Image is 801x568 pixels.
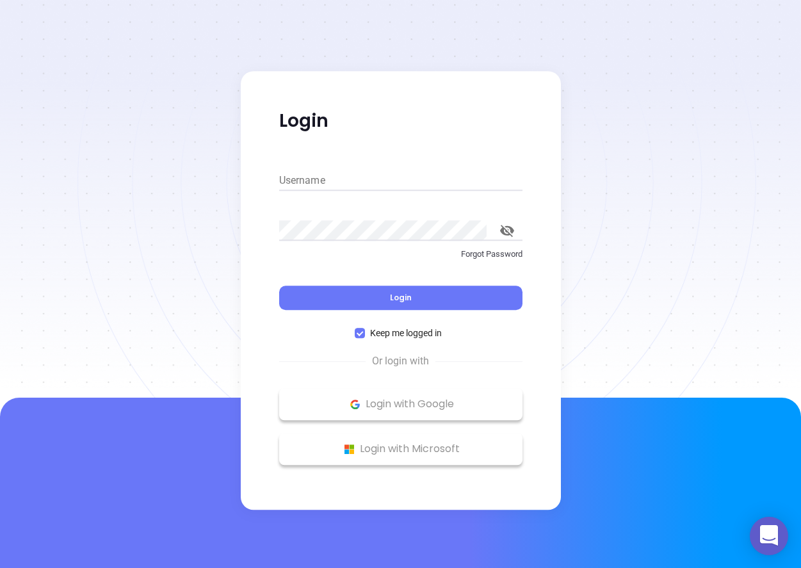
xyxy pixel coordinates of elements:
span: Login [390,292,412,303]
p: Login with Microsoft [286,439,516,458]
a: Forgot Password [279,248,522,271]
button: toggle password visibility [492,215,522,246]
p: Forgot Password [279,248,522,261]
img: Microsoft Logo [341,441,357,457]
span: Or login with [366,353,435,369]
span: Keep me logged in [365,326,447,340]
img: Google Logo [347,396,363,412]
button: Google Logo Login with Google [279,388,522,420]
p: Login [279,110,522,133]
p: Login with Google [286,394,516,414]
button: Microsoft Logo Login with Microsoft [279,433,522,465]
button: Login [279,286,522,310]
